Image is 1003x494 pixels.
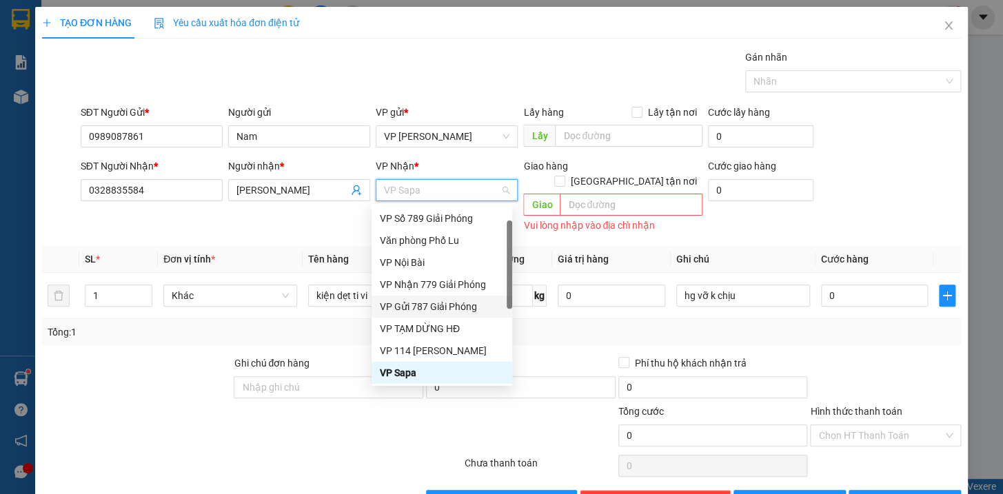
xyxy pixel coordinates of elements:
span: kg [533,285,547,307]
div: Chưa thanh toán [463,455,617,480]
th: Ghi chú [671,246,815,273]
div: SĐT Người Gửi [81,105,223,120]
span: Lấy tận nơi [642,105,702,120]
div: Tổng: 1 [48,325,388,340]
span: VP Gia Lâm [384,126,509,147]
span: Tổng cước [618,406,664,417]
label: Cước lấy hàng [708,107,770,118]
div: VP TẠM DỪNG HĐ [380,321,504,336]
b: Sao Việt [83,32,168,55]
div: VP Số 789 Giải Phóng [380,211,504,226]
input: Ghi Chú [676,285,810,307]
input: Dọc đường [560,194,702,216]
div: VP TẠM DỪNG HĐ [372,318,512,340]
div: VP 114 Trần Nhật Duật [372,340,512,362]
div: VP Nhận 779 Giải Phóng [372,274,512,296]
span: user-add [351,185,362,196]
div: VP Gửi 787 Giải Phóng [372,296,512,318]
label: Hình thức thanh toán [810,406,902,417]
span: Giá trị hàng [558,254,609,265]
button: Close [929,7,968,45]
span: Đơn vị tính [163,254,215,265]
span: plus [42,18,52,28]
label: Ghi chú đơn hàng [234,358,310,369]
div: VP Nội Bài [372,251,512,274]
div: VP Nội Bài [380,255,504,270]
span: [GEOGRAPHIC_DATA] tận nơi [565,174,702,189]
div: Người gửi [228,105,370,120]
div: VP Gửi 787 Giải Phóng [380,299,504,314]
input: 0 [558,285,665,307]
div: Vui lòng nhập vào địa chỉ nhận [523,218,702,234]
span: Tên hàng [308,254,349,265]
span: Yêu cầu xuất hóa đơn điện tử [154,17,299,28]
div: SĐT Người Nhận [81,158,223,174]
input: Ghi chú đơn hàng [234,376,423,398]
span: Giao hàng [523,161,567,172]
div: VP 114 [PERSON_NAME] [380,343,504,358]
label: Cước giao hàng [708,161,776,172]
img: icon [154,18,165,29]
div: Văn phòng Phố Lu [372,229,512,251]
span: VP Sapa [384,180,509,200]
span: close [943,20,954,31]
input: Cước lấy hàng [708,125,813,147]
span: plus [940,290,955,301]
div: VP Sapa [380,365,504,380]
button: plus [939,285,955,307]
input: Cước giao hàng [708,179,813,201]
button: delete [48,285,70,307]
span: Lấy hàng [523,107,563,118]
label: Gán nhãn [745,52,787,63]
span: Cước hàng [821,254,869,265]
h2: HAFNRAJM [8,80,111,103]
div: VP Sapa [372,362,512,384]
span: SL [85,254,96,265]
div: VP gửi [376,105,518,120]
div: VP Nhận 779 Giải Phóng [380,277,504,292]
div: VP Số 789 Giải Phóng [372,207,512,229]
span: Khác [172,285,289,306]
span: VP Nhận [376,161,414,172]
span: Giao [523,194,560,216]
span: Phí thu hộ khách nhận trả [629,356,752,371]
div: Văn phòng Phố Lu [380,233,504,248]
span: TẠO ĐƠN HÀNG [42,17,132,28]
img: logo.jpg [8,11,77,80]
div: Người nhận [228,158,370,174]
h2: VP Nhận: VP Hàng LC [72,80,333,167]
input: Dọc đường [555,125,702,147]
b: [DOMAIN_NAME] [184,11,333,34]
input: VD: Bàn, Ghế [308,285,442,307]
span: Lấy [523,125,555,147]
